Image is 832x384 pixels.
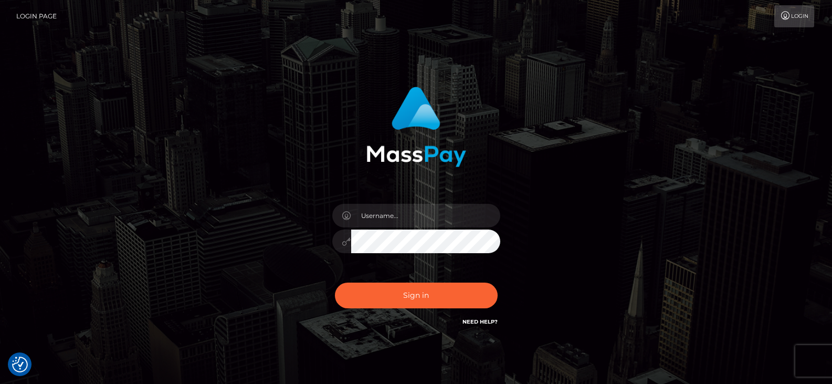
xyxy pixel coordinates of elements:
a: Login Page [16,5,57,27]
a: Need Help? [462,318,498,325]
img: Revisit consent button [12,357,28,372]
button: Sign in [335,283,498,308]
a: Login [774,5,814,27]
button: Consent Preferences [12,357,28,372]
img: MassPay Login [366,87,466,167]
input: Username... [351,204,500,227]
